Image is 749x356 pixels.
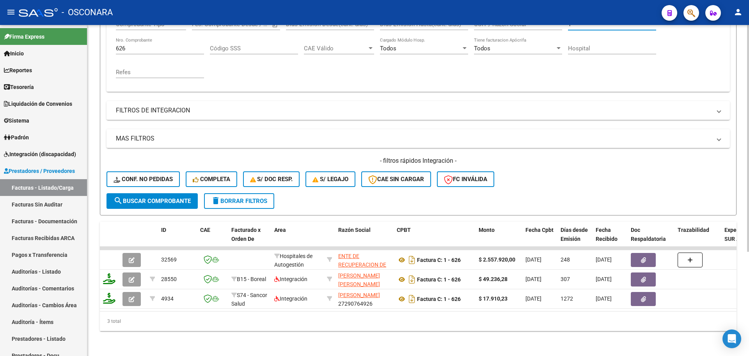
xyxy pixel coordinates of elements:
button: Completa [186,171,237,187]
button: S/ Doc Resp. [243,171,300,187]
span: FC Inválida [444,176,487,183]
datatable-header-cell: Fecha Recibido [593,222,628,256]
span: Todos [474,45,490,52]
datatable-header-cell: ID [158,222,197,256]
button: Conf. no pedidas [106,171,180,187]
button: S/ legajo [305,171,355,187]
span: Prestadores / Proveedores [4,167,75,175]
mat-icon: search [114,196,123,205]
span: Trazabilidad [678,227,709,233]
i: Descargar documento [407,293,417,305]
mat-icon: menu [6,7,16,17]
span: Sistema [4,116,29,125]
span: Doc Respaldatoria [631,227,666,242]
h4: - filtros rápidos Integración - [106,157,730,165]
span: Facturado x Orden De [231,227,261,242]
span: [PERSON_NAME] [338,292,380,298]
mat-panel-title: MAS FILTROS [116,134,711,143]
datatable-header-cell: Días desde Emisión [557,222,593,256]
datatable-header-cell: Fecha Cpbt [522,222,557,256]
datatable-header-cell: Trazabilidad [674,222,721,256]
div: 27290764926 [338,291,390,307]
span: [DATE] [525,295,541,302]
span: [DATE] [596,276,612,282]
mat-panel-title: FILTROS DE INTEGRACION [116,106,711,115]
span: CAE [200,227,210,233]
datatable-header-cell: CPBT [394,222,476,256]
span: 307 [561,276,570,282]
span: [DATE] [525,276,541,282]
button: Borrar Filtros [204,193,274,209]
button: CAE SIN CARGAR [361,171,431,187]
datatable-header-cell: Monto [476,222,522,256]
datatable-header-cell: Doc Respaldatoria [628,222,674,256]
strong: $ 17.910,23 [479,295,508,302]
strong: $ 2.557.920,00 [479,256,515,263]
span: Fecha Cpbt [525,227,554,233]
span: [DATE] [525,256,541,263]
div: 30718615700 [338,252,390,268]
datatable-header-cell: CAE [197,222,228,256]
mat-icon: delete [211,196,220,205]
strong: $ 49.236,28 [479,276,508,282]
datatable-header-cell: Razón Social [335,222,394,256]
span: Padrón [4,133,29,142]
div: Open Intercom Messenger [722,329,741,348]
span: [DATE] [596,295,612,302]
div: 3 total [100,311,737,331]
span: Hospitales de Autogestión [274,253,312,268]
span: Area [274,227,286,233]
span: 28550 [161,276,177,282]
span: 1272 [561,295,573,302]
span: [DATE] [596,256,612,263]
span: Integración (discapacidad) [4,150,76,158]
datatable-header-cell: Area [271,222,324,256]
span: ENTE DE RECUPERACION DE FONDOS PARA EL FORTALECIMIENTO DEL SISTEMA DE SALUD DE MENDOZA (REFORSAL)... [338,253,390,313]
span: 32569 [161,256,177,263]
span: Completa [193,176,230,183]
span: Fecha Recibido [596,227,618,242]
span: 248 [561,256,570,263]
span: S/ Doc Resp. [250,176,293,183]
span: B15 - Boreal [237,276,266,282]
i: Descargar documento [407,273,417,286]
span: Integración [274,276,307,282]
span: Inicio [4,49,24,58]
datatable-header-cell: Facturado x Orden De [228,222,271,256]
span: S/ legajo [312,176,348,183]
span: [PERSON_NAME] [PERSON_NAME] [338,272,380,288]
mat-expansion-panel-header: FILTROS DE INTEGRACION [106,101,730,120]
span: Días desde Emisión [561,227,588,242]
span: Reportes [4,66,32,75]
span: 4934 [161,295,174,302]
span: Todos [380,45,396,52]
button: Open calendar [271,20,280,29]
span: Conf. no pedidas [114,176,173,183]
span: CAE SIN CARGAR [368,176,424,183]
mat-expansion-panel-header: MAS FILTROS [106,129,730,148]
button: FC Inválida [437,171,494,187]
button: Buscar Comprobante [106,193,198,209]
span: CPBT [397,227,411,233]
span: - OSCONARA [62,4,113,21]
span: Razón Social [338,227,371,233]
span: Buscar Comprobante [114,198,191,205]
span: ID [161,227,166,233]
span: Firma Express [4,32,44,41]
strong: Factura C: 1 - 626 [417,276,461,283]
strong: Factura C: 1 - 626 [417,257,461,263]
span: Integración [274,295,307,302]
span: Monto [479,227,495,233]
span: CAE Válido [304,45,367,52]
span: Tesorería [4,83,34,91]
i: Descargar documento [407,254,417,266]
mat-icon: person [733,7,743,17]
span: Borrar Filtros [211,198,267,205]
div: 27409403250 [338,271,390,288]
strong: Factura C: 1 - 626 [417,296,461,302]
span: S74 - Sancor Salud [231,292,267,307]
span: Liquidación de Convenios [4,100,72,108]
